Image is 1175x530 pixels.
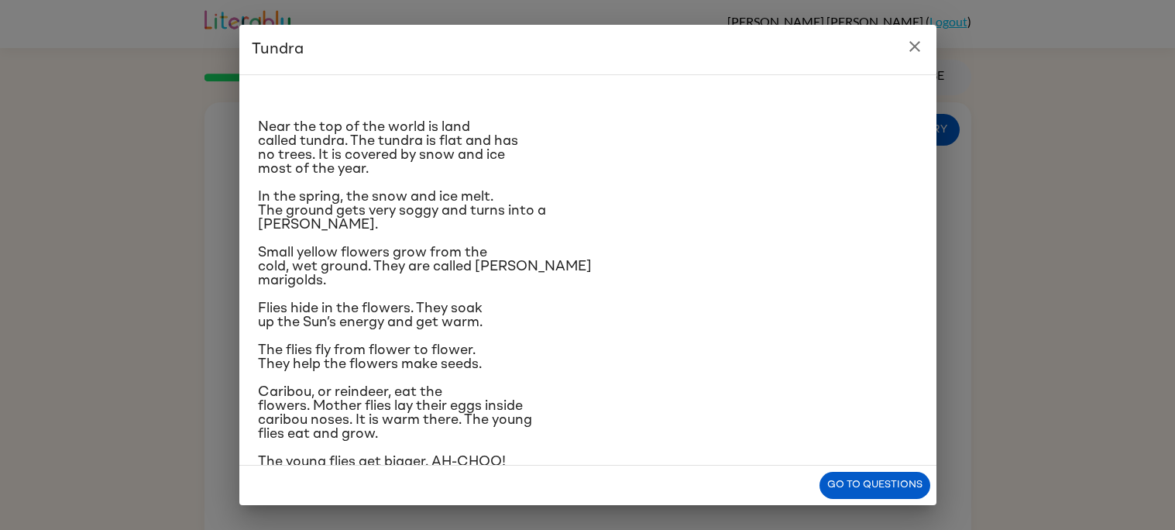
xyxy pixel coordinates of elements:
button: Go to questions [819,472,930,499]
span: Caribou, or reindeer, eat the flowers. Mother flies lay their eggs inside caribou noses. It is wa... [258,385,532,441]
button: close [899,31,930,62]
span: The young flies get bigger. AH-CHOO! When a caribou sneezes, its flies land on the ground. Soon, ... [258,455,521,497]
span: In the spring, the snow and ice melt. The ground gets very soggy and turns into a [PERSON_NAME]. [258,190,546,232]
h2: Tundra [239,25,936,74]
span: Small yellow flowers grow from the cold, wet ground. They are called [PERSON_NAME] marigolds. [258,246,592,287]
span: Flies hide in the flowers. They soak up the Sun’s energy and get warm. [258,301,483,329]
span: Near the top of the world is land called tundra. The tundra is flat and has no trees. It is cover... [258,120,518,176]
span: The flies fly from flower to flower. They help the flowers make seeds. [258,343,482,371]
